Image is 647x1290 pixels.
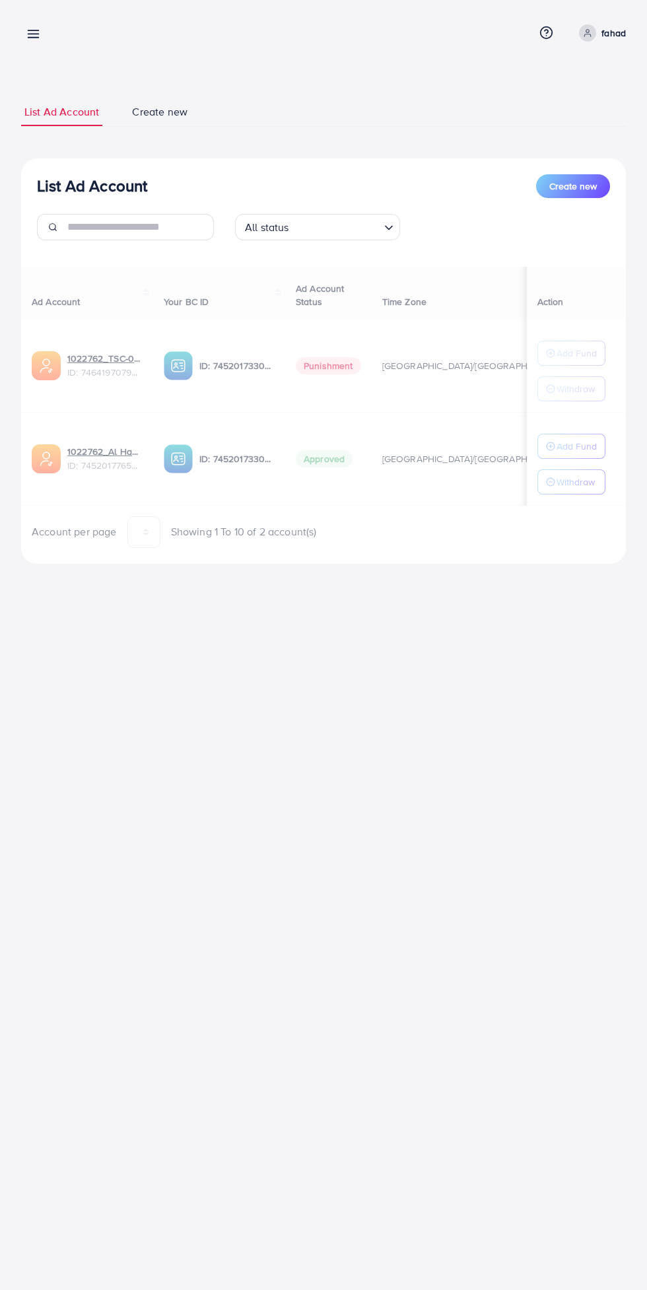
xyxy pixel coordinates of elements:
span: All status [242,218,292,237]
h3: List Ad Account [37,176,147,195]
div: Search for option [235,214,400,240]
span: List Ad Account [24,104,99,119]
button: Create new [536,174,610,198]
input: Search for option [293,215,379,237]
a: fahad [574,24,626,42]
span: Create new [549,180,597,193]
span: Create new [132,104,187,119]
p: fahad [601,25,626,41]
